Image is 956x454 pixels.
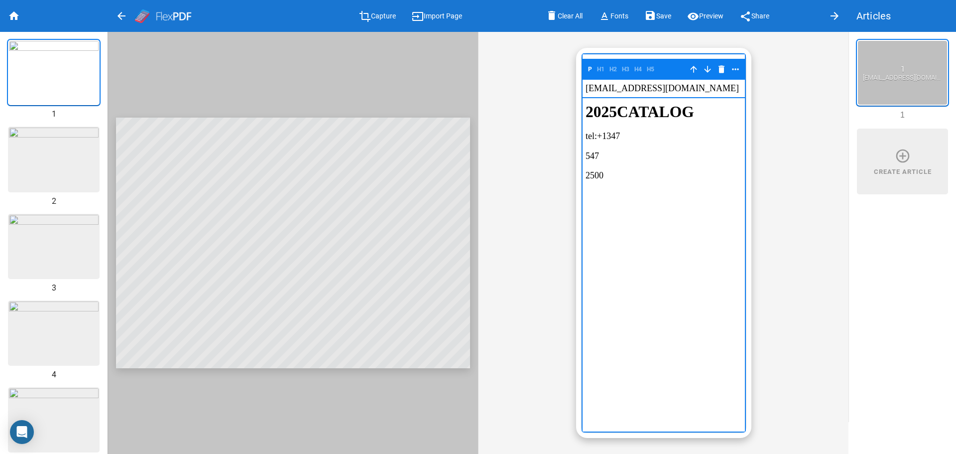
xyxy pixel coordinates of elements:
button: Fonts [591,6,636,25]
mat-icon: delete [716,63,727,75]
mat-icon: more_horiz [729,63,741,75]
mat-icon: add_circle_outline [895,148,911,164]
button: Clear All [538,6,591,25]
mat-icon: text_format [598,10,610,22]
mat-icon: arrow_upward [688,63,700,75]
img: b2f99adb8b5ce16c6b2470e41c33bc6c-4.thumb.jpg [9,388,99,452]
mat-icon: delete [546,9,558,23]
span: Import Page [424,12,462,20]
mat-icon: input [412,10,424,22]
div: h1 [595,64,607,74]
p: [EMAIL_ADDRESS][DOMAIN_NAME] [863,74,943,81]
h3: 1 [863,65,943,74]
span: Preview [699,12,723,20]
button: Preview [679,6,731,25]
div: 4 [8,370,100,379]
span: Clear All [558,12,583,20]
div: p [586,64,595,74]
span: Share [751,12,769,20]
mat-icon: arrow_downward [702,63,714,75]
mat-icon: arrow_back [116,10,127,22]
button: Import Page [404,6,470,25]
img: ae6ca3fe16a04f711ca96a459231b9b0-0.thumb.jpg [9,41,99,104]
div: h5 [644,64,657,74]
mat-icon: save [644,9,656,23]
div: h3 [619,64,632,74]
button: Share [731,6,777,25]
button: Save [636,6,679,25]
h3: Create Article [874,168,932,175]
mat-icon: crop [359,10,371,22]
span: Save [656,12,671,20]
span: Fonts [610,12,628,20]
mat-icon: arrow_forward [829,10,840,22]
img: 1b4e30f3b2fecfb512e790693f3e783d-3.thumb.jpg [9,302,99,365]
iframe: To enrich screen reader interactions, please activate Accessibility in Grammarly extension settings [582,53,746,433]
div: h2 [607,64,619,74]
mat-icon: share [739,10,751,22]
mat-icon: home [8,10,20,22]
button: Capture [351,6,404,25]
div: 3 [8,283,100,293]
div: 2 [8,196,100,206]
div: h4 [632,64,644,74]
mat-icon: visibility [687,10,699,22]
img: 003dc11b18fc84bed127a4dd204c64ca-1.thumb.jpg [9,128,99,191]
span: Capture [371,12,396,20]
div: 1 [8,109,100,119]
span: Articles [856,8,891,24]
div: Open Intercom Messenger [10,420,34,444]
img: 5948198e6750f9bb408c2924bd34f684-2.thumb.jpg [9,215,99,278]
